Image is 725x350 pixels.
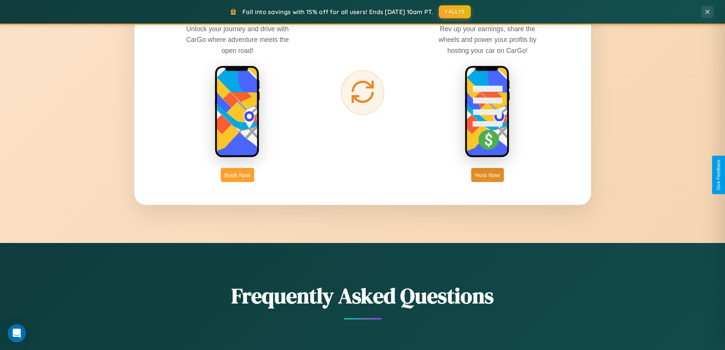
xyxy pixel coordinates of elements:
p: Rev up your earnings, share the wheels and power your profits by hosting your car on CarGo! [430,24,545,56]
h2: Frequently Asked Questions [134,281,591,310]
button: Host Now [471,168,504,182]
p: Unlock your journey and drive with CarGo where adventure meets the open road! [180,24,295,56]
span: Fall into savings with 15% off for all users! Ends [DATE] 10am PT. [242,8,433,16]
button: FALL15 [439,5,471,18]
div: Open Intercom Messenger [8,324,26,342]
button: Book Now [221,168,254,182]
div: Give Feedback [716,160,721,190]
img: host phone [465,66,510,158]
img: rent phone [215,66,260,158]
